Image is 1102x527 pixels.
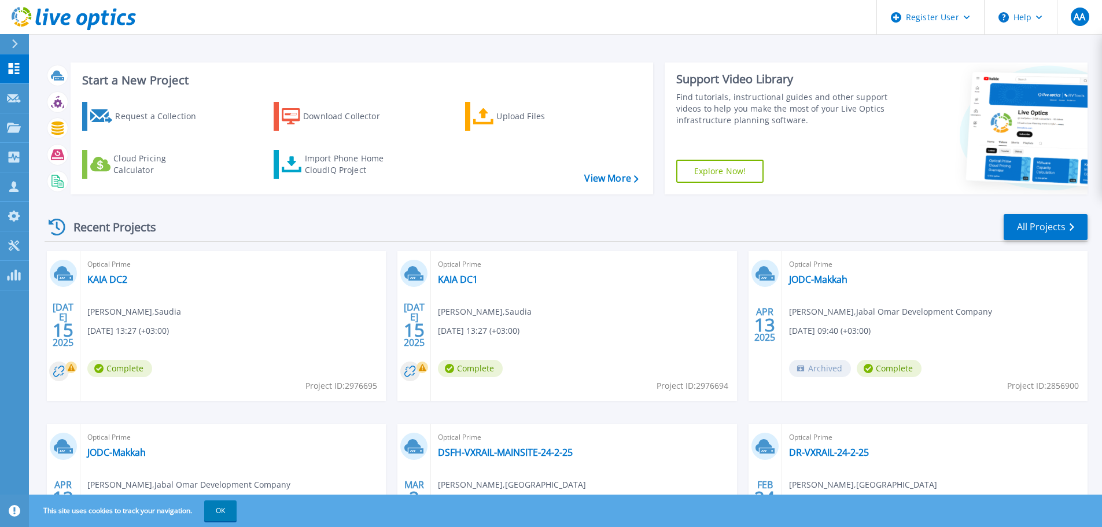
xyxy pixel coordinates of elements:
span: [PERSON_NAME] , Saudia [87,305,181,318]
span: Optical Prime [789,258,1081,271]
span: This site uses cookies to track your navigation. [32,500,237,521]
span: 13 [53,493,73,503]
span: [PERSON_NAME] , Jabal Omar Development Company [87,478,290,491]
a: JODC-Makkah [87,447,146,458]
div: [DATE] 2025 [52,304,74,346]
span: 15 [53,325,73,335]
a: View More [584,173,638,184]
span: 24 [754,493,775,503]
div: Request a Collection [115,105,208,128]
div: [DATE] 2025 [403,304,425,346]
span: Complete [857,360,922,377]
span: Complete [438,360,503,377]
a: Explore Now! [676,160,764,183]
div: APR 2025 [52,477,74,519]
span: [PERSON_NAME] , Saudia [438,305,532,318]
a: DR-VXRAIL-24-2-25 [789,447,869,458]
div: Support Video Library [676,72,892,87]
span: [DATE] 13:27 (+03:00) [87,325,169,337]
a: Download Collector [274,102,403,131]
span: 13 [754,320,775,330]
div: Import Phone Home CloudIQ Project [305,153,395,176]
span: Optical Prime [87,431,379,444]
a: KAIA DC2 [87,274,127,285]
a: DSFH-VXRAIL-MAINSITE-24-2-25 [438,447,573,458]
a: Request a Collection [82,102,211,131]
span: [PERSON_NAME] , [GEOGRAPHIC_DATA] [438,478,586,491]
span: Optical Prime [87,258,379,271]
span: Archived [789,360,851,377]
span: [DATE] 09:40 (+03:00) [789,325,871,337]
span: Project ID: 2976695 [305,379,377,392]
span: 15 [404,325,425,335]
h3: Start a New Project [82,74,638,87]
span: [PERSON_NAME] , [GEOGRAPHIC_DATA] [789,478,937,491]
div: Cloud Pricing Calculator [113,153,206,176]
span: Optical Prime [789,431,1081,444]
div: Recent Projects [45,213,172,241]
div: MAR 2025 [403,477,425,519]
div: FEB 2025 [754,477,776,519]
span: Complete [87,360,152,377]
a: Cloud Pricing Calculator [82,150,211,179]
div: APR 2025 [754,304,776,346]
a: JODC-Makkah [789,274,847,285]
div: Upload Files [496,105,589,128]
span: AA [1074,12,1085,21]
a: All Projects [1004,214,1088,240]
span: Project ID: 2856900 [1007,379,1079,392]
span: [PERSON_NAME] , Jabal Omar Development Company [789,305,992,318]
a: KAIA DC1 [438,274,478,285]
span: [DATE] 13:27 (+03:00) [438,325,519,337]
button: OK [204,500,237,521]
span: Optical Prime [438,258,729,271]
span: Project ID: 2976694 [657,379,728,392]
span: Optical Prime [438,431,729,444]
div: Find tutorials, instructional guides and other support videos to help you make the most of your L... [676,91,892,126]
div: Download Collector [303,105,396,128]
a: Upload Files [465,102,594,131]
span: 2 [409,493,419,503]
